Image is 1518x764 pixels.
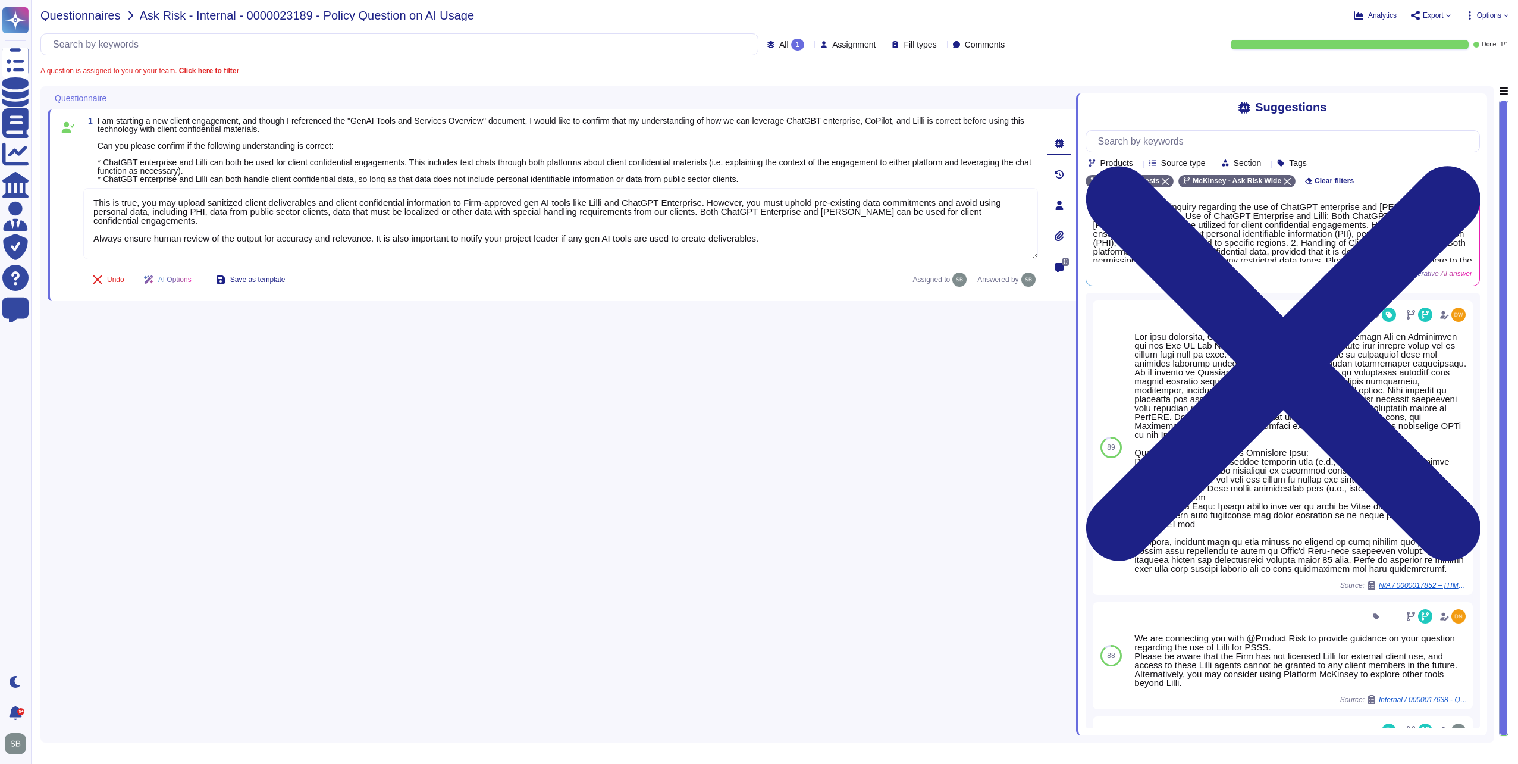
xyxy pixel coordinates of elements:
[832,40,876,49] span: Assignment
[1062,258,1069,266] span: 0
[17,708,24,715] div: 9+
[1092,131,1479,152] input: Search by keywords
[1107,444,1115,451] span: 89
[177,67,239,75] b: Click here to filter
[107,276,124,283] span: Undo
[1500,42,1508,48] span: 1 / 1
[952,273,967,287] img: user
[1134,634,1468,687] div: We are connecting you with @Product Risk to provide guidance on your question regarding the use o...
[1379,696,1468,703] span: Internal / 0000017638 - Question re/ development of practice-related AI agents (TLI EEMA)
[2,731,34,757] button: user
[965,40,1005,49] span: Comments
[1451,609,1466,624] img: user
[912,273,973,287] span: Assigned to
[1451,724,1466,738] img: user
[904,40,936,49] span: Fill types
[1482,42,1498,48] span: Done:
[83,268,134,292] button: Undo
[779,40,789,49] span: All
[206,268,295,292] button: Save as template
[977,276,1018,283] span: Answered by
[1451,308,1466,322] img: user
[158,276,192,283] span: AI Options
[83,117,93,125] span: 1
[1477,12,1501,19] span: Options
[1423,12,1444,19] span: Export
[1354,11,1397,20] button: Analytics
[98,116,1031,184] span: I am starting a new client engagement, and though I referenced the "GenAI Tools and Services Over...
[40,10,121,21] span: Questionnaires
[47,34,758,55] input: Search by keywords
[83,188,1038,259] textarea: This is true, you may upload sanitized client deliverables and client confidential information to...
[40,67,239,74] span: A question is assigned to you or your team.
[1107,652,1115,659] span: 88
[1021,273,1036,287] img: user
[1340,695,1468,704] span: Source:
[55,94,106,102] span: Questionnaire
[791,39,805,51] div: 1
[230,276,286,283] span: Save as template
[1368,12,1397,19] span: Analytics
[140,10,475,21] span: Ask Risk - Internal - 0000023189 - Policy Question on AI Usage
[5,733,26,754] img: user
